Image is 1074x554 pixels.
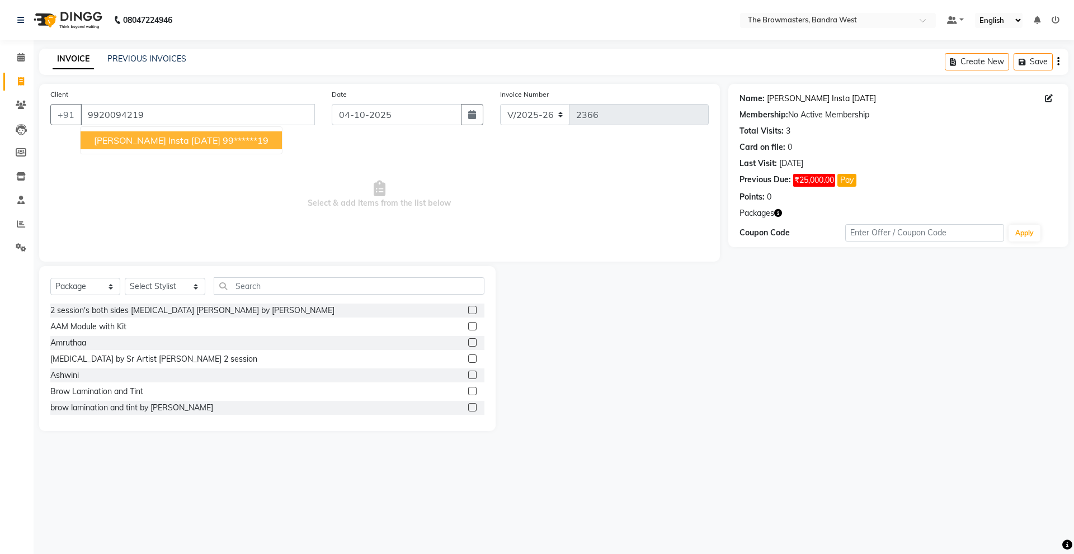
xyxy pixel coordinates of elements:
[739,93,765,105] div: Name:
[50,337,86,349] div: Amruthaa
[767,93,876,105] a: [PERSON_NAME] Insta [DATE]
[739,125,784,137] div: Total Visits:
[50,89,68,100] label: Client
[500,89,549,100] label: Invoice Number
[332,89,347,100] label: Date
[779,158,803,169] div: [DATE]
[107,54,186,64] a: PREVIOUS INVOICES
[50,321,126,333] div: AAM Module with Kit
[50,305,335,316] div: 2 session's both sides [MEDICAL_DATA] [PERSON_NAME] by [PERSON_NAME]
[793,174,835,187] span: ₹25,000.00
[50,402,213,414] div: brow lamination and tint by [PERSON_NAME]
[94,135,220,146] span: [PERSON_NAME] insta [DATE]
[50,370,79,381] div: Ashwini
[767,191,771,203] div: 0
[739,109,1057,121] div: No Active Membership
[29,4,105,36] img: logo
[945,53,1009,70] button: Create New
[739,207,774,219] span: Packages
[1014,53,1053,70] button: Save
[81,104,315,125] input: Search by Name/Mobile/Email/Code
[50,139,709,250] span: Select & add items from the list below
[739,141,785,153] div: Card on file:
[1009,225,1040,242] button: Apply
[739,227,845,239] div: Coupon Code
[739,158,777,169] div: Last Visit:
[837,174,856,187] button: Pay
[123,4,172,36] b: 08047224946
[786,125,790,137] div: 3
[739,174,791,187] div: Previous Due:
[214,277,484,295] input: Search
[53,49,94,69] a: INVOICE
[739,191,765,203] div: Points:
[845,224,1004,242] input: Enter Offer / Coupon Code
[50,353,257,365] div: [MEDICAL_DATA] by Sr Artist [PERSON_NAME] 2 session
[788,141,792,153] div: 0
[739,109,788,121] div: Membership:
[50,386,143,397] div: Brow Lamination and Tint
[50,104,82,125] button: +91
